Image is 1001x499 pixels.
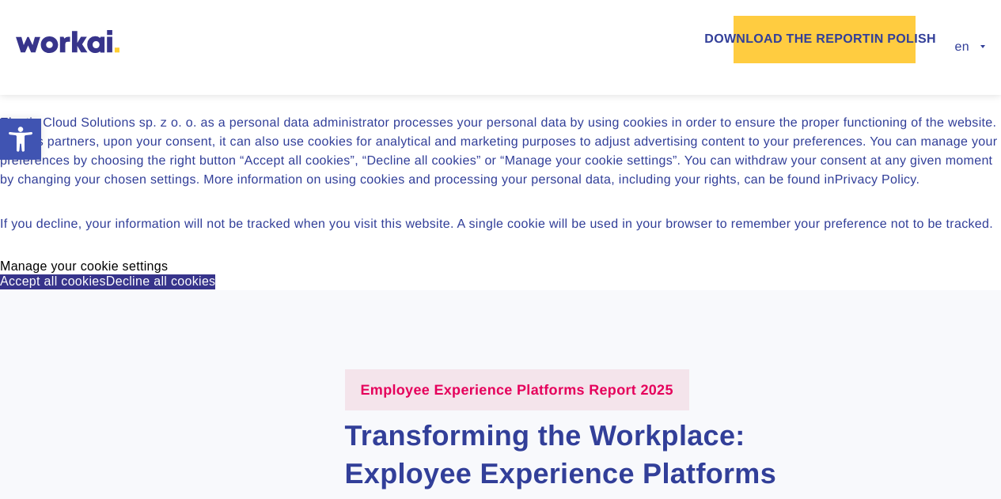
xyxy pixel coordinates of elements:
em: DOWNLOAD THE REPORT [704,33,870,46]
button: Decline all cookies [106,274,216,289]
h2: Transforming the Workplace: Exployee Experience Platforms [345,417,970,493]
a: Privacy Policy [835,173,916,187]
label: Employee Experience Platforms Report 2025 [345,369,689,410]
span: en [955,40,985,54]
a: DOWNLOAD THE REPORTIN POLISHPolish flag [734,16,916,63]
